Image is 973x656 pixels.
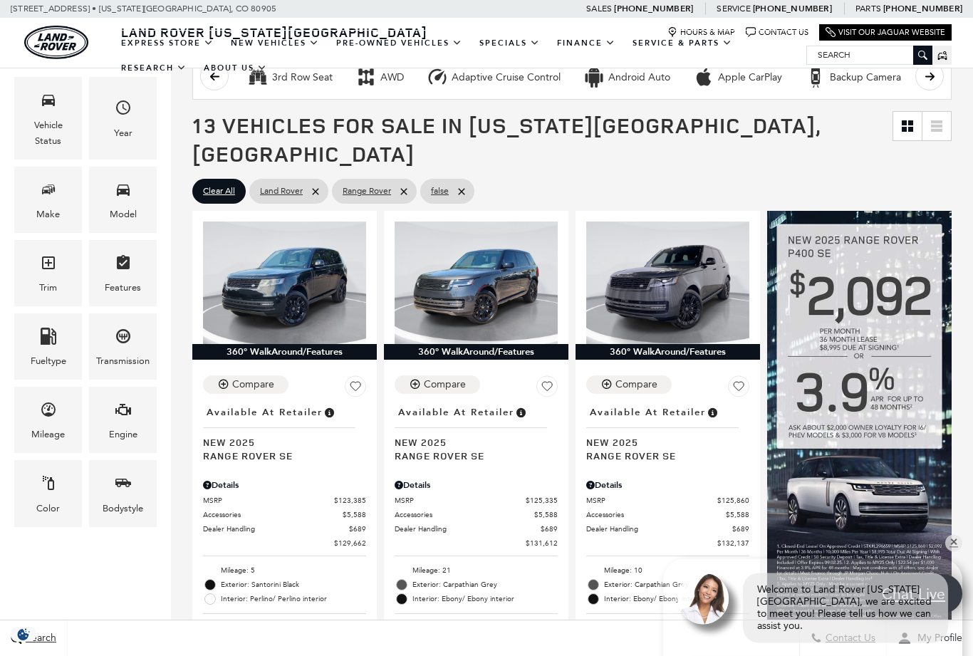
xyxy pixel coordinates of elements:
button: Save Vehicle [345,375,366,402]
span: Transmission [115,324,132,353]
button: Save Vehicle [536,375,558,402]
button: Backup CameraBackup Camera [797,62,909,92]
a: MSRP $123,385 [203,495,366,506]
span: Accessories [203,509,343,520]
span: $5,588 [534,509,558,520]
span: New 2025 [586,435,739,449]
span: Vehicle is in stock and ready for immediate delivery. Due to demand, availability is subject to c... [706,405,719,420]
span: MSRP [203,495,334,506]
a: Pre-Owned Vehicles [328,31,471,56]
div: Compare [424,378,466,391]
span: Model [115,177,132,207]
div: MakeMake [14,167,82,233]
a: MSRP $125,335 [395,495,558,506]
span: Accessories [586,509,726,520]
a: $132,137 [586,538,749,548]
span: Interior: Perlino/ Perlino interior [221,592,366,606]
img: 2025 Land Rover Range Rover SE [586,222,749,344]
span: $129,662 [334,538,366,548]
a: MSRP $125,860 [586,495,749,506]
span: Dealer Handling [203,524,349,534]
div: Vehicle Status [25,118,71,149]
span: MSRP [395,495,526,506]
div: Features [105,280,141,296]
a: Hours & Map [667,27,735,38]
span: Year [115,95,132,125]
div: 360° WalkAround/Features [192,344,377,360]
span: Accessories [395,509,534,520]
li: Mileage: 21 [395,563,558,578]
input: Enter your message [677,550,922,581]
span: Dealer Handling [395,524,541,534]
span: MSRP [586,495,717,506]
a: Accessories $5,588 [203,509,366,520]
span: New 2025 [203,435,355,449]
img: Opt-Out Icon [7,627,40,642]
span: $123,385 [334,495,366,506]
li: Mileage: 10 [586,563,749,578]
section: Click to Open Cookie Consent Modal [7,627,40,642]
span: Available at Retailer [590,405,706,420]
nav: Main Navigation [113,31,806,80]
span: $125,335 [526,495,558,506]
span: 13 Vehicles for Sale in [US_STATE][GEOGRAPHIC_DATA], [GEOGRAPHIC_DATA] [192,110,821,168]
a: land-rover [24,26,88,59]
span: Vehicle is in stock and ready for immediate delivery. Due to demand, availability is subject to c... [323,405,335,420]
div: MileageMileage [14,387,82,453]
a: [PHONE_NUMBER] [614,3,693,14]
span: Exterior: Carpathian Grey [604,578,749,592]
div: Year [114,125,132,141]
div: Make [36,207,60,222]
div: FeaturesFeatures [89,240,157,306]
span: Available at Retailer [398,405,514,420]
div: Bodystyle [103,501,143,516]
li: Mileage: 5 [203,563,366,578]
span: false [431,182,449,200]
div: Trim [39,280,57,296]
a: Accessories $5,588 [395,509,558,520]
span: Interior: Ebony/ Ebony interior [412,592,558,606]
span: Dealer Handling [586,524,732,534]
img: 2025 Land Rover Range Rover SE [203,222,366,344]
img: Land Rover [24,26,88,59]
a: EXPRESS STORE [113,31,222,56]
div: TrimTrim [14,240,82,306]
span: Trim [40,251,57,280]
span: Engine [115,397,132,427]
div: Backup Camera [830,71,901,84]
a: [PHONE_NUMBER] [883,3,962,14]
a: Dealer Handling $689 [395,524,558,534]
div: Color [36,501,60,516]
span: Interior: Ebony/ Ebony interior [604,592,749,606]
input: Search [807,46,932,63]
div: TransmissionTransmission [89,313,157,380]
span: Bodystyle [115,471,132,500]
span: Mileage [40,397,57,427]
button: scroll right [915,62,944,90]
span: Features [115,251,132,280]
span: Service [717,4,750,14]
a: [STREET_ADDRESS] • [US_STATE][GEOGRAPHIC_DATA], CO 80905 [11,4,276,14]
span: $689 [541,524,558,534]
span: Clear All [203,182,235,200]
div: YearYear [89,77,157,159]
a: Dealer Handling $689 [203,524,366,534]
a: Specials [471,31,548,56]
span: Land Rover [US_STATE][GEOGRAPHIC_DATA] [121,24,427,41]
div: ColorColor [14,460,82,526]
button: Compare Vehicle [395,375,480,394]
div: Compare [232,378,274,391]
span: Sales [586,4,612,14]
div: 360° WalkAround/Features [384,344,568,360]
div: Transmission [96,353,150,369]
a: Research [113,56,195,80]
span: Contact Us [822,632,875,645]
a: Dealer Handling $689 [586,524,749,534]
a: Available at RetailerNew 2025Range Rover SE [203,402,366,462]
a: Finance [548,31,624,56]
span: $689 [349,524,366,534]
a: [PHONE_NUMBER] [753,3,832,14]
span: Exterior: Carpathian Grey [412,578,558,592]
div: EngineEngine [89,387,157,453]
a: Land Rover [US_STATE][GEOGRAPHIC_DATA] [113,24,436,41]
